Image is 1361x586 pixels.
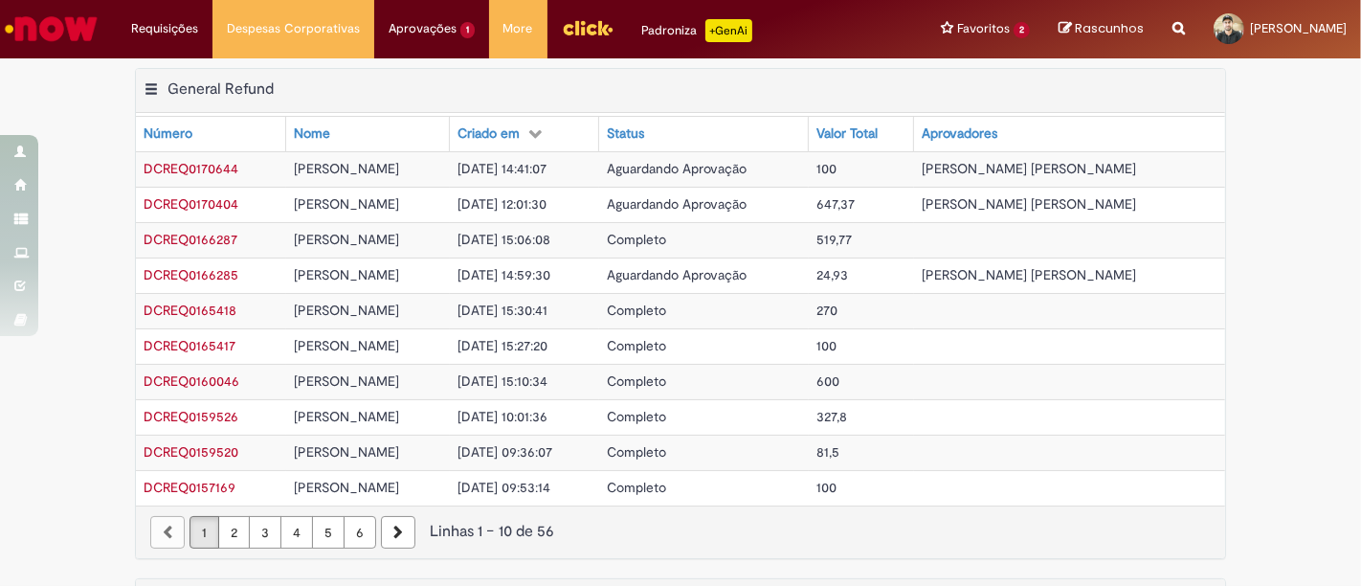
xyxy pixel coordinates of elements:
span: [PERSON_NAME] [294,302,399,319]
span: [PERSON_NAME] [294,195,399,213]
span: [DATE] 12:01:30 [457,195,547,213]
span: [PERSON_NAME] [1250,20,1347,36]
span: 100 [816,337,837,354]
span: 100 [816,479,837,496]
div: Nome [294,124,330,144]
a: Página 6 [344,516,376,549]
span: Aguardando Aprovação [607,266,747,283]
span: [DATE] 14:41:07 [457,160,547,177]
span: [PERSON_NAME] [PERSON_NAME] [922,160,1136,177]
span: 1 [460,22,475,38]
button: General Refund Menu de contexto [144,79,159,104]
a: Rascunhos [1059,20,1144,38]
div: Status [607,124,644,144]
span: DCREQ0166285 [144,266,238,283]
span: 270 [816,302,837,319]
span: [DATE] 15:10:34 [457,372,547,390]
span: [PERSON_NAME] [294,231,399,248]
nav: paginação [136,506,1225,558]
span: Completo [607,337,666,354]
span: [DATE] 09:53:14 [457,479,550,496]
span: [PERSON_NAME] [294,266,399,283]
span: 519,77 [816,231,852,248]
span: Despesas Corporativas [227,19,360,38]
a: Abrir Registro: DCREQ0170644 [144,160,238,177]
span: 81,5 [816,443,839,461]
a: Abrir Registro: DCREQ0166285 [144,266,238,283]
span: [DATE] 10:01:36 [457,408,547,425]
span: Aprovações [389,19,457,38]
a: Página 5 [312,516,345,549]
div: Aprovadores [922,124,997,144]
h2: General Refund [167,79,274,99]
span: Completo [607,479,666,496]
a: Abrir Registro: DCREQ0166287 [144,231,237,248]
p: +GenAi [705,19,752,42]
span: DCREQ0166287 [144,231,237,248]
a: Página 2 [218,516,250,549]
span: 647,37 [816,195,855,213]
span: 100 [816,160,837,177]
img: ServiceNow [2,10,100,48]
span: DCREQ0159520 [144,443,238,461]
span: More [503,19,533,38]
span: [PERSON_NAME] [294,160,399,177]
span: [PERSON_NAME] [PERSON_NAME] [922,195,1136,213]
span: Favoritos [957,19,1010,38]
a: Abrir Registro: DCREQ0165417 [144,337,235,354]
span: Completo [607,231,666,248]
span: Aguardando Aprovação [607,160,747,177]
a: Abrir Registro: DCREQ0159520 [144,443,238,461]
a: Abrir Registro: DCREQ0165418 [144,302,236,319]
span: Completo [607,372,666,390]
img: click_logo_yellow_360x200.png [562,13,614,42]
span: [PERSON_NAME] [294,337,399,354]
span: DCREQ0160046 [144,372,239,390]
span: [PERSON_NAME] [294,443,399,461]
span: [DATE] 14:59:30 [457,266,550,283]
span: DCREQ0157169 [144,479,235,496]
div: Valor Total [816,124,878,144]
a: Próxima página [381,516,415,549]
span: 600 [816,372,839,390]
a: Abrir Registro: DCREQ0170404 [144,195,238,213]
a: Abrir Registro: DCREQ0159526 [144,408,238,425]
span: 327,8 [816,408,847,425]
span: [PERSON_NAME] [294,479,399,496]
div: Número [144,124,192,144]
span: Rascunhos [1075,19,1144,37]
span: [DATE] 15:27:20 [457,337,547,354]
a: Abrir Registro: DCREQ0160046 [144,372,239,390]
span: [DATE] 15:30:41 [457,302,547,319]
span: Completo [607,302,666,319]
span: [PERSON_NAME] [294,408,399,425]
span: DCREQ0170404 [144,195,238,213]
span: Requisições [131,19,198,38]
a: Página 4 [280,516,313,549]
span: 24,93 [816,266,848,283]
span: Completo [607,408,666,425]
span: DCREQ0165418 [144,302,236,319]
a: Abrir Registro: DCREQ0157169 [144,479,235,496]
div: Padroniza [642,19,752,42]
a: Página 1 [190,516,219,549]
span: Aguardando Aprovação [607,195,747,213]
span: DCREQ0165417 [144,337,235,354]
span: [PERSON_NAME] [PERSON_NAME] [922,266,1136,283]
a: Página 3 [249,516,281,549]
span: DCREQ0170644 [144,160,238,177]
span: [DATE] 15:06:08 [457,231,550,248]
div: Linhas 1 − 10 de 56 [150,521,1211,543]
span: 2 [1014,22,1030,38]
div: Criado em [457,124,520,144]
span: Completo [607,443,666,461]
span: DCREQ0159526 [144,408,238,425]
span: [PERSON_NAME] [294,372,399,390]
span: [DATE] 09:36:07 [457,443,552,461]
